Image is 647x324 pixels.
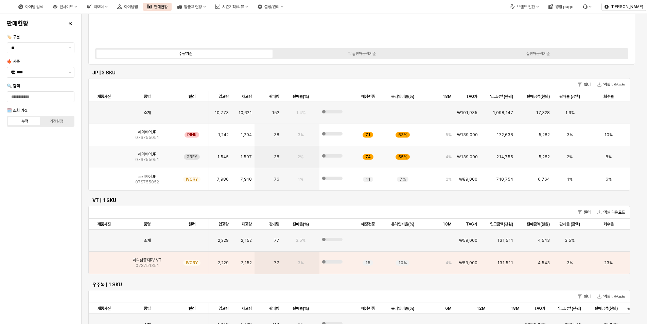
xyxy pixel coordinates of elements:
[544,3,577,11] button: 영업 page
[398,260,407,266] span: 10%
[144,221,151,227] span: 품명
[187,132,196,138] span: PINK
[298,260,304,266] span: 3%
[365,154,371,160] span: 74
[59,4,73,9] div: 인사이트
[446,177,452,182] span: 2%
[536,110,550,115] span: 17,328
[400,177,406,182] span: 7%
[567,177,573,182] span: 1%
[97,94,111,99] span: 제품사진
[457,132,478,138] span: ₩139,000
[274,132,279,138] span: 38
[242,94,252,99] span: 재고량
[143,3,172,11] button: 판매현황
[82,14,647,324] main: App Frame
[144,306,151,311] span: 품명
[184,4,202,9] div: 입출고 현황
[445,260,452,266] span: 4%
[253,3,287,11] div: 설정/관리
[526,51,550,56] div: 실판매금액기준
[293,221,309,227] span: 판매율(%)
[113,3,142,11] button: 아이템맵
[98,51,274,57] label: 수량기준
[173,3,210,11] button: 입출고 현황
[138,174,156,179] span: 로건베어JP
[538,177,550,182] span: 6,764
[510,306,520,311] span: 18M
[391,94,414,99] span: 온라인비율(%)
[211,3,252,11] button: 시즌기획/리뷰
[218,238,229,243] span: 2,229
[391,306,414,311] span: 온라인비율(%)
[490,221,513,227] span: 입고금액(천원)
[240,177,252,182] span: 7,910
[496,132,513,138] span: 172,638
[135,135,159,140] span: 07S755051
[83,3,112,11] div: 리오더
[559,221,580,227] span: 판매율 (금액)
[50,119,63,124] div: 기간설정
[7,84,20,88] span: 🔍 검색
[218,132,229,138] span: 1,242
[595,80,628,89] button: 엑셀 다운로드
[476,306,486,311] span: 12M
[296,110,305,115] span: 1.4%
[606,154,612,160] span: 8%
[361,221,375,227] span: 매장편중
[442,221,452,227] span: 18M
[9,118,41,124] label: 누적
[218,306,229,311] span: 입고량
[539,154,550,160] span: 5,282
[240,154,252,160] span: 1,507
[296,238,305,243] span: 3.5%
[517,4,535,9] div: 브랜드 전환
[238,110,252,115] span: 10,621
[604,132,613,138] span: 10%
[348,51,376,56] div: Tag판매금액기준
[298,154,303,160] span: 2%
[187,154,197,160] span: GREY
[25,4,43,9] div: 아이템 검색
[459,260,477,266] span: ₩59,000
[398,132,407,138] span: 53%
[567,132,573,138] span: 3%
[450,51,626,57] label: 실판매금액기준
[92,282,626,288] h6: 우주복 | 1 SKU
[41,118,72,124] label: 기간설정
[558,306,581,311] span: 입고금액(천원)
[222,4,244,9] div: 시즌기획/리뷰
[365,260,370,266] span: 15
[272,110,279,115] span: 152
[7,108,28,113] span: 🗓️ 조회 기간
[445,132,452,138] span: 5%
[92,70,626,76] h6: JP | 3 SKU
[49,3,81,11] button: 인사이트
[274,154,279,160] span: 38
[136,263,159,268] span: 07S751351
[534,306,545,311] span: TAG가
[595,208,628,216] button: 엑셀 다운로드
[274,177,279,182] span: 76
[604,94,614,99] span: 회수율
[527,221,550,227] span: 판매금액(천원)
[241,260,252,266] span: 2,152
[14,3,47,11] div: 아이템 검색
[217,154,229,160] span: 1,545
[189,221,195,227] span: 컬러
[442,94,452,99] span: 18M
[497,260,513,266] span: 131,511
[293,94,309,99] span: 판매율(%)
[466,221,477,227] span: TAG가
[506,3,543,11] button: 브랜드 전환
[269,94,279,99] span: 판매량
[365,132,370,138] span: 71
[264,4,279,9] div: 설정/관리
[445,154,452,160] span: 4%
[361,94,375,99] span: 매장편중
